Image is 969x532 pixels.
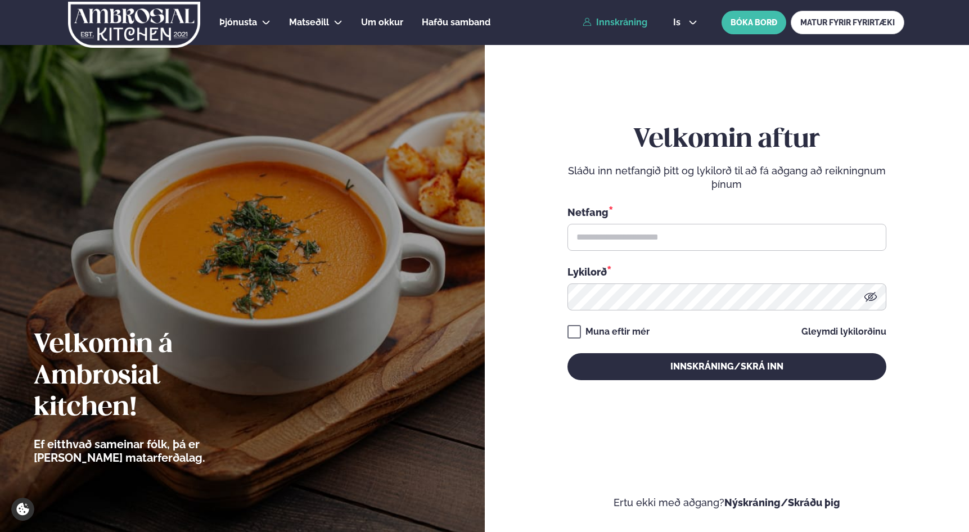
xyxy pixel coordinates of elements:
button: Innskráning/Skrá inn [567,353,886,380]
p: Sláðu inn netfangið þitt og lykilorð til að fá aðgang að reikningnum þínum [567,164,886,191]
span: Matseðill [289,17,329,28]
a: Gleymdi lykilorðinu [801,327,886,336]
button: is [664,18,706,27]
a: Hafðu samband [422,16,490,29]
span: Hafðu samband [422,17,490,28]
a: Innskráning [583,17,647,28]
span: is [673,18,684,27]
img: logo [67,2,201,48]
a: Þjónusta [219,16,257,29]
h2: Velkomin aftur [567,124,886,156]
span: Þjónusta [219,17,257,28]
a: Cookie settings [11,498,34,521]
h2: Velkomin á Ambrosial kitchen! [34,330,267,424]
p: Ertu ekki með aðgang? [519,496,936,510]
div: Netfang [567,205,886,219]
a: Um okkur [361,16,403,29]
div: Lykilorð [567,264,886,279]
button: BÓKA BORÐ [722,11,786,34]
a: Nýskráning/Skráðu þig [724,497,840,508]
a: MATUR FYRIR FYRIRTÆKI [791,11,904,34]
p: Ef eitthvað sameinar fólk, þá er [PERSON_NAME] matarferðalag. [34,438,267,465]
span: Um okkur [361,17,403,28]
a: Matseðill [289,16,329,29]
